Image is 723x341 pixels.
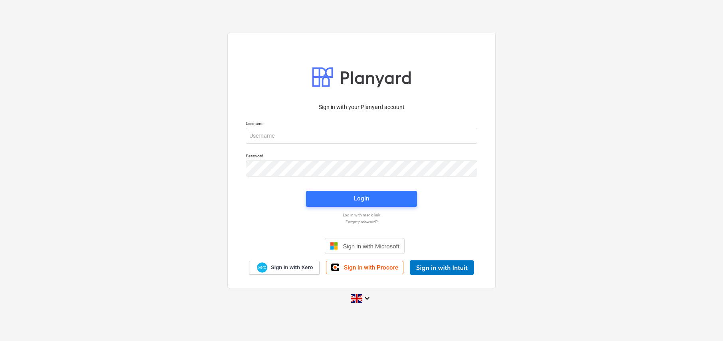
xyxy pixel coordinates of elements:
img: Xero logo [257,262,267,273]
p: Password [246,153,477,160]
a: Log in with magic link [242,212,481,218]
input: Username [246,128,477,144]
span: Sign in with Procore [344,264,398,271]
i: keyboard_arrow_down [362,293,372,303]
span: Sign in with Xero [271,264,313,271]
span: Sign in with Microsoft [343,243,399,250]
a: Forgot password? [242,219,481,224]
a: Sign in with Procore [326,261,403,274]
p: Username [246,121,477,128]
img: Microsoft logo [330,242,338,250]
p: Sign in with your Planyard account [246,103,477,111]
button: Login [306,191,417,207]
div: Login [354,193,369,204]
a: Sign in with Xero [249,261,320,275]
